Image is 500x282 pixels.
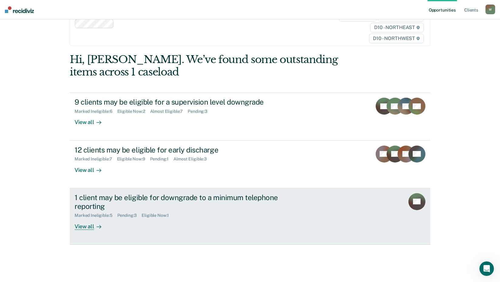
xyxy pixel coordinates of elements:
a: 9 clients may be eligible for a supervision level downgradeMarked Ineligible:6Eligible Now:2Almos... [70,92,430,140]
div: Almost Eligible : 7 [150,109,188,114]
a: 12 clients may be eligible for early dischargeMarked Ineligible:7Eligible Now:9Pending:1Almost El... [70,141,430,188]
button: W [485,5,495,14]
div: Pending : 1 [150,156,174,162]
div: Marked Ineligible : 5 [75,213,117,218]
img: Recidiviz [5,6,34,13]
div: View all [75,162,109,173]
div: View all [75,114,109,126]
div: Hi, [PERSON_NAME]. We’ve found some outstanding items across 1 caseload [70,53,358,78]
a: 1 client may be eligible for downgrade to a minimum telephone reportingMarked Ineligible:5Pending... [70,188,430,245]
div: Marked Ineligible : 6 [75,109,117,114]
div: 1 client may be eligible for downgrade to a minimum telephone reporting [75,193,287,211]
div: Eligible Now : 1 [142,213,174,218]
div: Marked Ineligible : 7 [75,156,117,162]
div: Eligible Now : 9 [117,156,150,162]
div: Eligible Now : 2 [117,109,150,114]
iframe: Intercom live chat [479,261,494,276]
div: Pending : 3 [188,109,212,114]
span: D10 - NORTHEAST [370,23,424,32]
div: Almost Eligible : 3 [173,156,212,162]
div: 12 clients may be eligible for early discharge [75,146,287,154]
span: D10 - NORTHWEST [369,34,424,43]
div: View all [75,218,109,230]
div: 9 clients may be eligible for a supervision level downgrade [75,98,287,106]
div: Pending : 3 [117,213,142,218]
